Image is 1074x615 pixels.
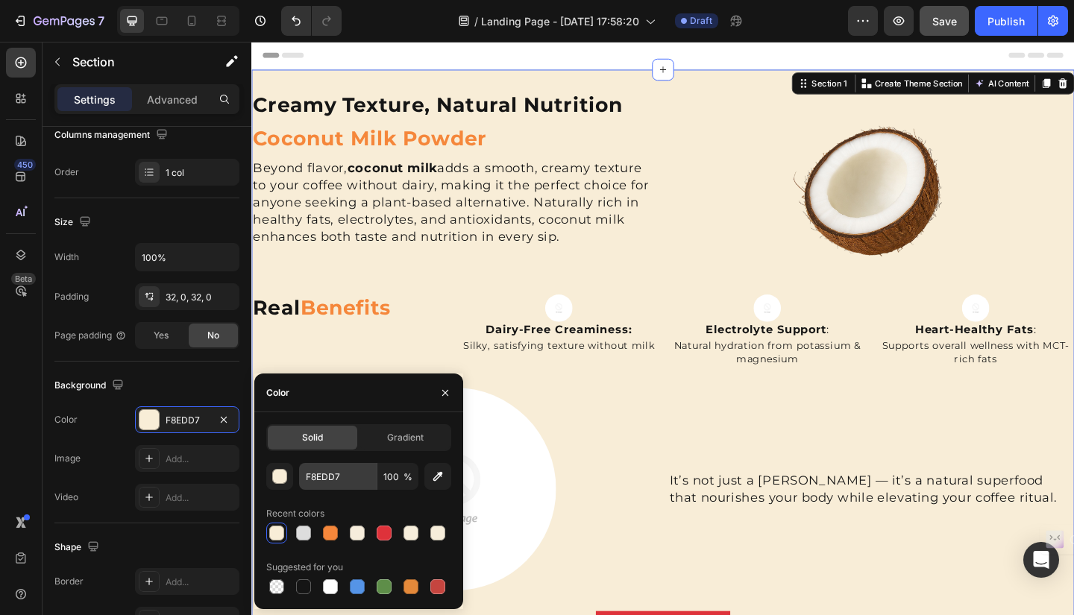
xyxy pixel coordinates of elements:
div: Suggested for you [266,561,343,574]
p: Section [72,53,195,71]
img: no-image-2048-5e88c1b20e087fb7bbe9a3771824e743c244f437e4f8ba93bbf7b11b53f7824c_large.gif [546,275,576,305]
p: Supports overall wellness with MCT-rich fats [682,324,894,353]
div: Size [54,212,94,233]
h2: : [453,305,668,322]
div: Border [54,575,84,588]
span: Save [932,15,957,28]
div: Recent colors [266,507,324,520]
strong: Dairy-Free Creaminess [255,306,410,321]
iframe: Design area [251,42,1074,615]
div: Image [54,452,81,465]
button: 7 [6,6,111,36]
span: Benefits [53,276,151,302]
div: Width [54,250,79,264]
div: 32, 0, 32, 0 [166,291,236,304]
h2: : [227,305,442,322]
div: Undo/Redo [281,6,342,36]
span: Gradient [387,431,424,444]
img: no-image-2048-5e88c1b20e087fb7bbe9a3771824e743c244f437e4f8ba93bbf7b11b53f7824c_large.gif [773,275,803,305]
div: Order [54,165,79,179]
div: 450 [14,159,36,171]
button: AI Content [783,37,849,54]
div: Video [54,491,78,504]
input: Auto [136,244,239,271]
div: Add... [166,452,236,466]
span: / [474,13,478,29]
h2: : [680,305,895,322]
div: Columns management [54,125,171,145]
div: Add... [166,491,236,505]
button: Publish [975,6,1037,36]
input: Eg: FFFFFF [299,463,377,490]
span: Solid [302,431,323,444]
p: Create Theme Section [678,39,773,52]
div: Background [54,376,127,396]
div: Add... [166,575,236,589]
span: Draft [690,14,712,28]
div: Color [266,386,289,400]
span: % [403,470,412,484]
img: no-image-2048-5e88c1b20e087fb7bbe9a3771824e743c244f437e4f8ba93bbf7b11b53f7824c_large.gif [319,275,349,305]
strong: Heart-Healthy Fats [722,306,851,321]
div: Color [54,413,78,426]
p: Settings [74,92,116,107]
p: Advanced [147,92,198,107]
button: Save [920,6,969,36]
img: gempages_583564643495052099-47842065-7257-4e45-91e1-3d27fa5fc3d4.png [564,54,785,275]
div: F8EDD7 [166,414,209,427]
div: Shape [54,537,102,558]
div: Open Intercom Messenger [1023,542,1059,578]
div: Padding [54,290,89,303]
img: no-image-2048-5e88c1b20e087fb7bbe9a3771824e743c244f437e4f8ba93bbf7b11b53f7824c_large.gif [110,376,331,597]
div: Rich Text Editor. Editing area: main [453,467,895,507]
div: Publish [987,13,1025,29]
div: Section 1 [606,39,650,52]
span: Yes [154,329,169,342]
span: No [207,329,219,342]
p: 7 [98,12,104,30]
span: Landing Page - [DATE] 17:58:20 [481,13,639,29]
div: Page padding [54,329,127,342]
div: Beta [11,273,36,285]
p: Silky, satisfying texture without milk [228,324,440,338]
p: It’s not just a [PERSON_NAME] — it’s a natural superfood that nourishes your body while elevating... [455,468,894,505]
div: 1 col [166,166,236,180]
strong: Electrolyte Support [494,306,626,321]
p: Natural hydration from potassium & magnesium [455,324,667,353]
